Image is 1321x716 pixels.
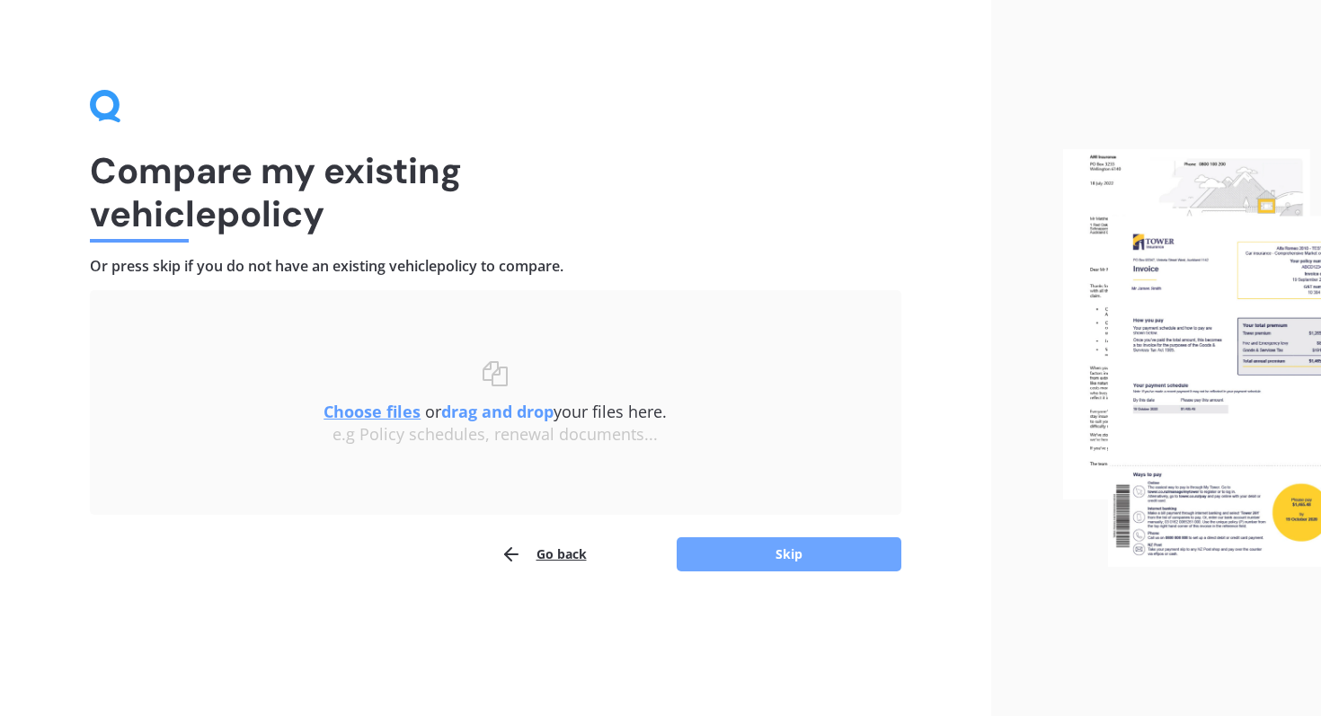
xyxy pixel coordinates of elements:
[501,536,587,572] button: Go back
[441,401,554,422] b: drag and drop
[90,257,901,276] h4: Or press skip if you do not have an existing vehicle policy to compare.
[324,401,667,422] span: or your files here.
[126,425,865,445] div: e.g Policy schedules, renewal documents...
[324,401,421,422] u: Choose files
[677,537,901,571] button: Skip
[90,149,901,235] h1: Compare my existing vehicle policy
